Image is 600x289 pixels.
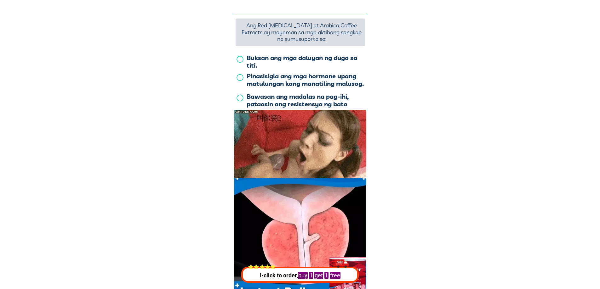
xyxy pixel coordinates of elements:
font: get [314,272,323,279]
font: Pinasisigla ang mga hormone upang matulungan kang manatiling malusog. [247,72,364,87]
font: Buksan ang mga daluyan ng dugo sa titi. [247,54,357,69]
font: I-click to order, [260,272,298,279]
font: Ang Red [MEDICAL_DATA] at Arabica Coffee Extracts ay mayaman sa mga aktibong sangkap na sumusupor... [242,22,362,42]
font: Bawasan ang madalas na pag-ihi, pataasin ang resistensya ng bato [247,92,349,108]
font: 1 [324,272,328,279]
font: free [330,272,340,279]
font: buy [298,272,307,279]
font: 1 [309,272,312,279]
